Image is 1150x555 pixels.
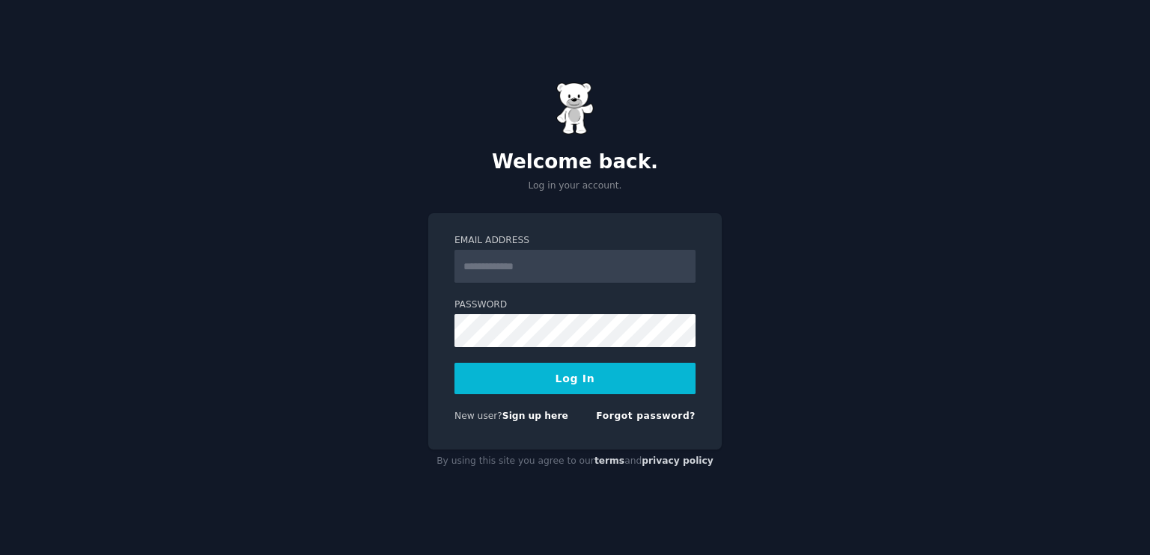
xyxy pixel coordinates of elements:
[454,298,696,312] label: Password
[428,450,722,473] div: By using this site you agree to our and
[556,82,594,135] img: Gummy Bear
[594,456,624,466] a: terms
[428,150,722,174] h2: Welcome back.
[428,180,722,193] p: Log in your account.
[454,411,502,421] span: New user?
[454,234,696,248] label: Email Address
[642,456,714,466] a: privacy policy
[454,363,696,394] button: Log In
[502,411,568,421] a: Sign up here
[596,411,696,421] a: Forgot password?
